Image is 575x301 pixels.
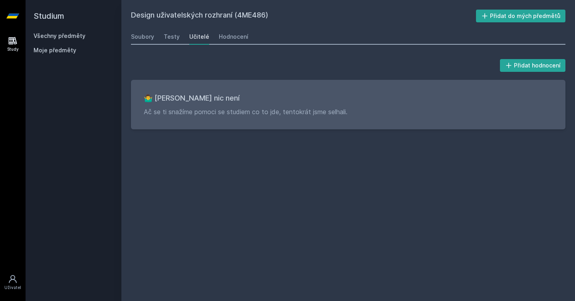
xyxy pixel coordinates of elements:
div: Study [7,46,19,52]
h3: 🤷‍♂️ [PERSON_NAME] nic není [144,93,553,104]
a: Study [2,32,24,56]
div: Uživatel [4,285,21,291]
a: Testy [164,29,180,45]
a: Hodnocení [219,29,248,45]
div: Hodnocení [219,33,248,41]
button: Přidat do mých předmětů [476,10,566,22]
a: Učitelé [189,29,209,45]
a: Soubory [131,29,154,45]
div: Soubory [131,33,154,41]
h2: Design uživatelských rozhraní (4ME486) [131,10,476,22]
a: Všechny předměty [34,32,85,39]
a: Uživatel [2,270,24,295]
div: Učitelé [189,33,209,41]
button: Přidat hodnocení [500,59,566,72]
div: Testy [164,33,180,41]
span: Moje předměty [34,46,76,54]
p: Ač se ti snažíme pomoci se studiem co to jde, tentokrát jsme selhali. [144,107,553,117]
